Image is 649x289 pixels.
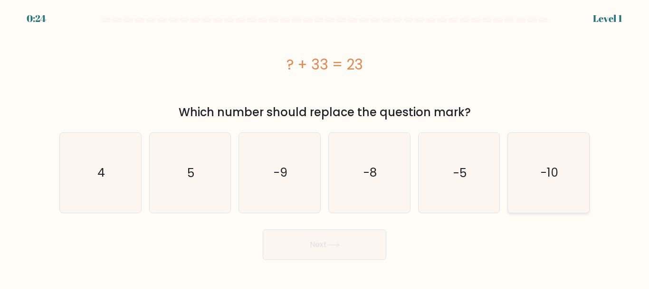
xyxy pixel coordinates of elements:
div: 0:24 [27,11,46,26]
text: -10 [541,164,558,181]
text: 4 [97,164,105,181]
text: -8 [363,164,377,181]
div: ? + 33 = 23 [59,54,590,75]
text: -5 [453,164,467,181]
div: Which number should replace the question mark? [65,104,584,121]
div: Level 1 [593,11,622,26]
button: Next [263,229,386,260]
text: -9 [274,164,287,181]
text: 5 [187,164,194,181]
